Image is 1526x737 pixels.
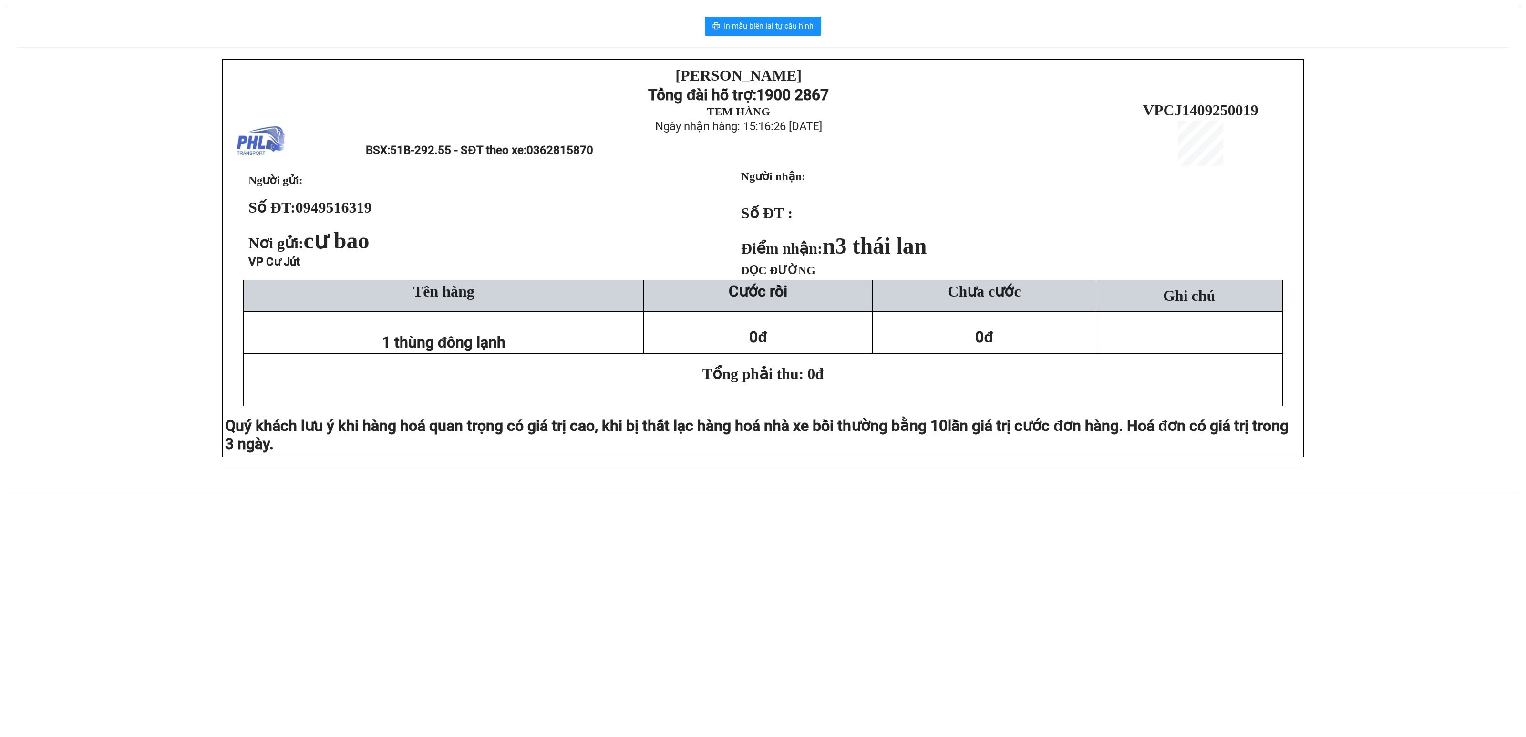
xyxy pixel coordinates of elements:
span: Người gửi: [248,174,303,186]
button: printerIn mẫu biên lai tự cấu hình [705,17,821,36]
span: Chưa cước [948,283,1021,300]
span: n3 thái lan [823,233,927,258]
span: 51B-292.55 - SĐT theo xe: [390,143,593,157]
span: In mẫu biên lai tự cấu hình [724,20,814,32]
strong: Tổng đài hỗ trợ: [648,86,756,104]
strong: TEM HÀNG [707,105,770,118]
span: DỌC ĐƯỜNG [741,264,815,276]
img: logo [237,118,285,166]
span: 0362815870 [526,143,593,157]
strong: Số ĐT : [741,205,793,222]
strong: [PERSON_NAME] [675,67,802,84]
span: Ngày nhận hàng: 15:16:26 [DATE] [655,120,822,133]
span: Nơi gửi: [248,235,373,252]
span: 0949516319 [296,199,372,216]
strong: Cước rồi [729,282,787,300]
span: 0đ [975,328,993,346]
strong: Điểm nhận: [741,240,927,257]
strong: Số ĐT: [248,199,372,216]
span: Tổng phải thu: 0đ [702,365,824,382]
span: lần giá trị cước đơn hàng. Hoá đơn có giá trị trong 3 ngày. [225,417,1289,453]
span: printer [712,22,720,31]
span: Tên hàng [413,283,474,300]
strong: Người nhận: [741,170,805,183]
span: BSX: [366,143,593,157]
span: VP Cư Jút [248,255,300,268]
span: VPCJ1409250019 [1143,102,1258,119]
span: 1 thùng đông lạnh [382,333,506,351]
span: 0đ [749,328,767,346]
span: Ghi chú [1163,287,1215,304]
strong: 1900 2867 [756,86,829,104]
span: cư bao [304,228,370,253]
span: Quý khách lưu ý khi hàng hoá quan trọng có giá trị cao, khi bị thất lạc hàng hoá nhà xe bồi thườn... [225,417,948,435]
